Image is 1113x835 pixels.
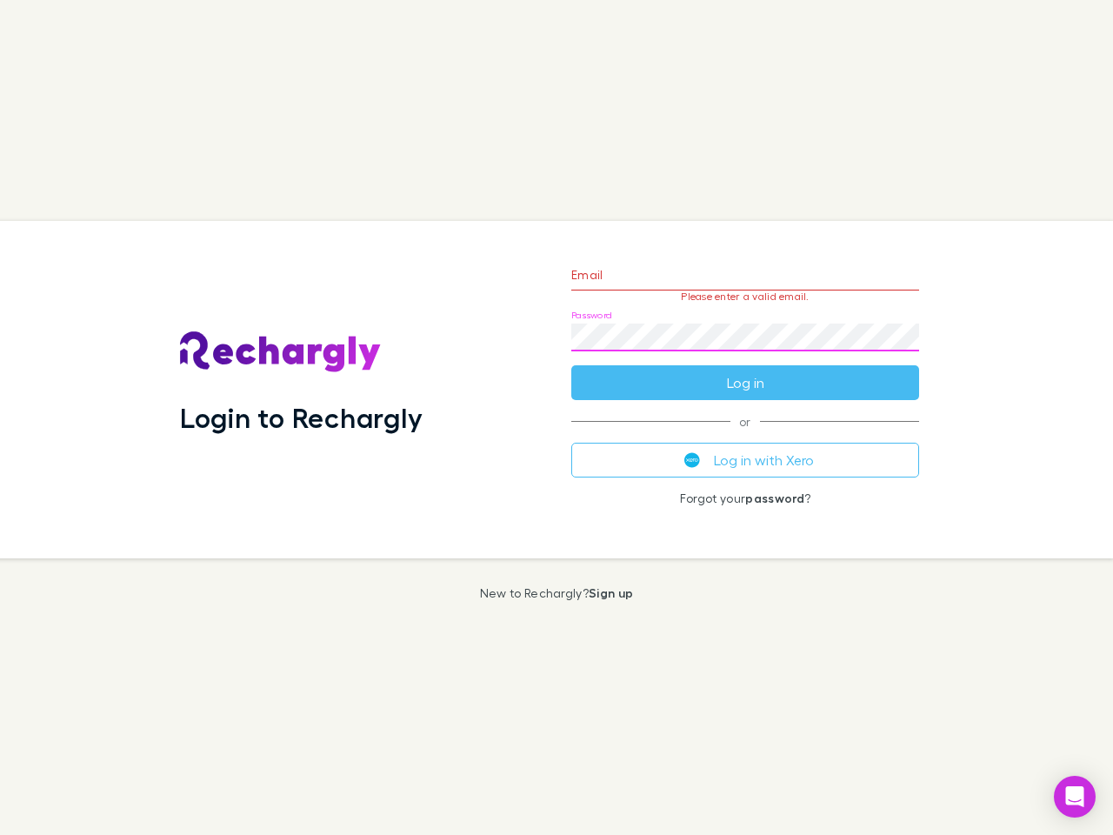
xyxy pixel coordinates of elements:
[1054,776,1096,818] div: Open Intercom Messenger
[589,585,633,600] a: Sign up
[745,491,804,505] a: password
[571,365,919,400] button: Log in
[571,309,612,322] label: Password
[571,491,919,505] p: Forgot your ?
[480,586,634,600] p: New to Rechargly?
[180,331,382,373] img: Rechargly's Logo
[571,421,919,422] span: or
[571,291,919,303] p: Please enter a valid email.
[180,401,423,434] h1: Login to Rechargly
[684,452,700,468] img: Xero's logo
[571,443,919,478] button: Log in with Xero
